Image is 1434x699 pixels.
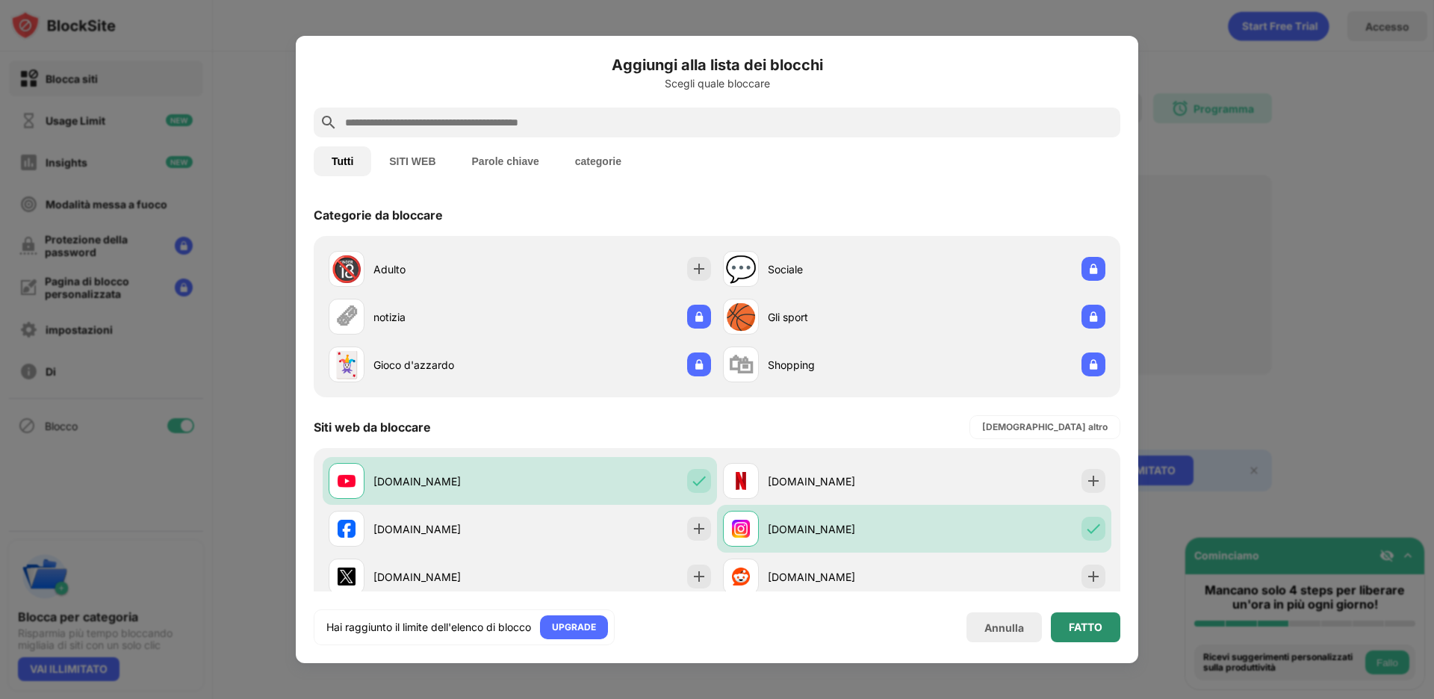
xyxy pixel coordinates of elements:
div: [DOMAIN_NAME] [373,521,520,537]
div: 💬 [725,254,757,285]
div: Categorie da bloccare [314,208,443,223]
div: UPGRADE [552,620,596,635]
div: Gli sport [768,309,914,325]
div: Adulto [373,261,520,277]
div: FATTO [1069,621,1102,633]
div: 🔞 [331,254,362,285]
img: favicons [338,472,356,490]
div: 🗞 [334,302,359,332]
div: [DOMAIN_NAME] [373,473,520,489]
h6: Aggiungi alla lista dei blocchi [314,54,1120,76]
div: 🛍 [728,349,754,380]
div: Sociale [768,261,914,277]
div: notizia [373,309,520,325]
div: Annulla [984,621,1024,634]
img: favicons [732,472,750,490]
button: SITI WEB [371,146,453,176]
img: favicons [338,520,356,538]
img: favicons [732,568,750,585]
div: Shopping [768,357,914,373]
div: [DEMOGRAPHIC_DATA] altro [982,420,1108,435]
div: [DOMAIN_NAME] [768,473,914,489]
div: 🏀 [725,302,757,332]
div: Siti web da bloccare [314,420,431,435]
button: categorie [557,146,639,176]
div: [DOMAIN_NAME] [373,569,520,585]
img: favicons [732,520,750,538]
div: [DOMAIN_NAME] [768,569,914,585]
div: Gioco d'azzardo [373,357,520,373]
div: 🃏 [331,349,362,380]
img: favicons [338,568,356,585]
div: [DOMAIN_NAME] [768,521,914,537]
button: Parole chiave [454,146,557,176]
div: Scegli quale bloccare [314,78,1120,90]
button: Tutti [314,146,371,176]
img: search.svg [320,114,338,131]
div: Hai raggiunto il limite dell'elenco di blocco [326,620,531,635]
